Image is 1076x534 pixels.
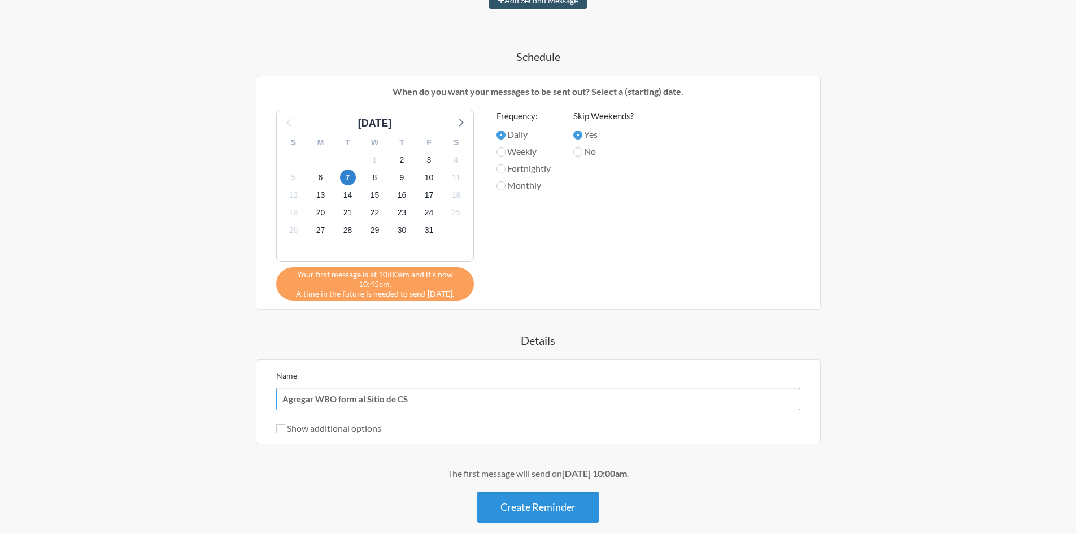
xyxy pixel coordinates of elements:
[340,170,356,185] span: Friday, November 7, 2025
[334,134,361,151] div: T
[421,205,437,221] span: Monday, November 24, 2025
[394,205,410,221] span: Sunday, November 23, 2025
[394,170,410,185] span: Sunday, November 9, 2025
[286,170,302,185] span: Wednesday, November 5, 2025
[211,49,866,64] h4: Schedule
[313,188,329,203] span: Thursday, November 13, 2025
[276,423,381,433] label: Show additional options
[394,223,410,238] span: Sunday, November 30, 2025
[496,179,551,192] label: Monthly
[280,134,307,151] div: S
[421,223,437,238] span: Monday, December 1, 2025
[496,131,506,140] input: Daily
[367,170,383,185] span: Saturday, November 8, 2025
[496,162,551,175] label: Fortnightly
[285,270,465,289] span: Your first message is at 10:00am and it's now 10:45am.
[421,170,437,185] span: Monday, November 10, 2025
[276,267,474,301] div: A time in the future is needed to send [DATE].
[496,145,551,158] label: Weekly
[443,134,470,151] div: S
[389,134,416,151] div: T
[361,134,389,151] div: W
[276,424,285,433] input: Show additional options
[562,468,627,479] strong: [DATE] 10:00am
[286,205,302,221] span: Wednesday, November 19, 2025
[394,152,410,168] span: Sunday, November 2, 2025
[573,145,634,158] label: No
[496,128,551,141] label: Daily
[496,147,506,157] input: Weekly
[313,170,329,185] span: Thursday, November 6, 2025
[394,188,410,203] span: Sunday, November 16, 2025
[276,388,800,410] input: We suggest a 2 to 4 word name
[573,110,634,123] label: Skip Weekends?
[286,188,302,203] span: Wednesday, November 12, 2025
[496,181,506,190] input: Monthly
[496,110,551,123] label: Frequency:
[448,170,464,185] span: Tuesday, November 11, 2025
[354,116,397,131] div: [DATE]
[573,147,582,157] input: No
[367,188,383,203] span: Saturday, November 15, 2025
[448,188,464,203] span: Tuesday, November 18, 2025
[367,223,383,238] span: Saturday, November 29, 2025
[421,152,437,168] span: Monday, November 3, 2025
[340,223,356,238] span: Friday, November 28, 2025
[367,152,383,168] span: Saturday, November 1, 2025
[573,128,634,141] label: Yes
[313,205,329,221] span: Thursday, November 20, 2025
[265,85,812,98] p: When do you want your messages to be sent out? Select a (starting) date.
[573,131,582,140] input: Yes
[276,371,297,380] label: Name
[367,205,383,221] span: Saturday, November 22, 2025
[340,188,356,203] span: Friday, November 14, 2025
[477,492,599,523] button: Create Reminder
[307,134,334,151] div: M
[313,223,329,238] span: Thursday, November 27, 2025
[416,134,443,151] div: F
[496,164,506,173] input: Fortnightly
[211,467,866,480] div: The first message will send on .
[286,223,302,238] span: Wednesday, November 26, 2025
[448,152,464,168] span: Tuesday, November 4, 2025
[211,332,866,348] h4: Details
[448,205,464,221] span: Tuesday, November 25, 2025
[340,205,356,221] span: Friday, November 21, 2025
[421,188,437,203] span: Monday, November 17, 2025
